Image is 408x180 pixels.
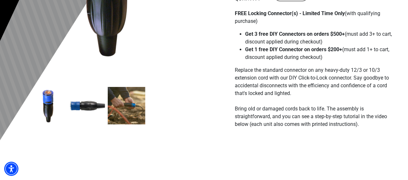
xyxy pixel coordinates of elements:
[245,46,342,52] strong: Get 1 free DIY Connector on orders $200+
[235,10,380,24] span: (with qualifying purchase)
[235,66,393,136] p: Replace the standard connector on any heavy-duty 12/3 or 10/3 extension cord with our DIY Click-t...
[235,10,345,16] strong: FREE Locking Connector(s) - Limited Time Only
[4,162,18,176] div: Accessibility Menu
[245,31,392,45] span: (must add 3+ to cart, discount applied during checkout)
[245,31,345,37] strong: Get 3 free DIY Connectors on orders $500+
[245,46,389,60] span: (must add 1+ to cart, discount applied during checkout)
